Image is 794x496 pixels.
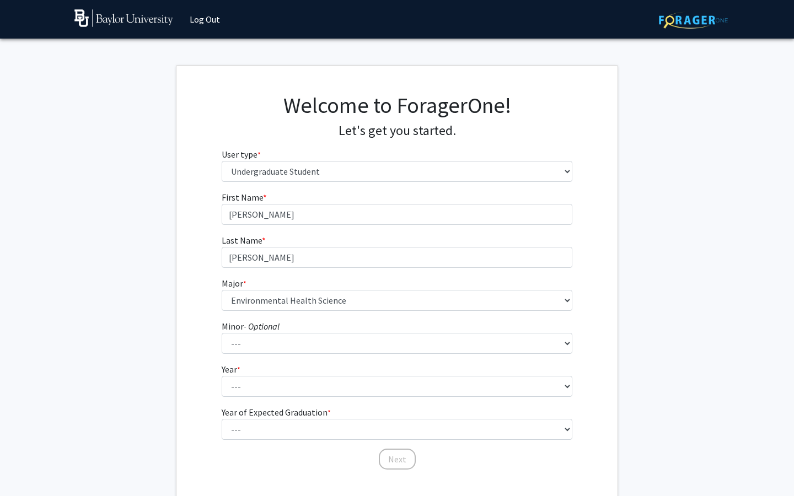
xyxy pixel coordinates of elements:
[379,449,416,470] button: Next
[8,446,47,488] iframe: Chat
[244,321,280,332] i: - Optional
[222,123,573,139] h4: Let's get you started.
[222,235,262,246] span: Last Name
[222,277,246,290] label: Major
[222,192,263,203] span: First Name
[659,12,728,29] img: ForagerOne Logo
[222,148,261,161] label: User type
[74,9,173,27] img: Baylor University Logo
[222,320,280,333] label: Minor
[222,92,573,118] h1: Welcome to ForagerOne!
[222,363,240,376] label: Year
[222,406,331,419] label: Year of Expected Graduation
